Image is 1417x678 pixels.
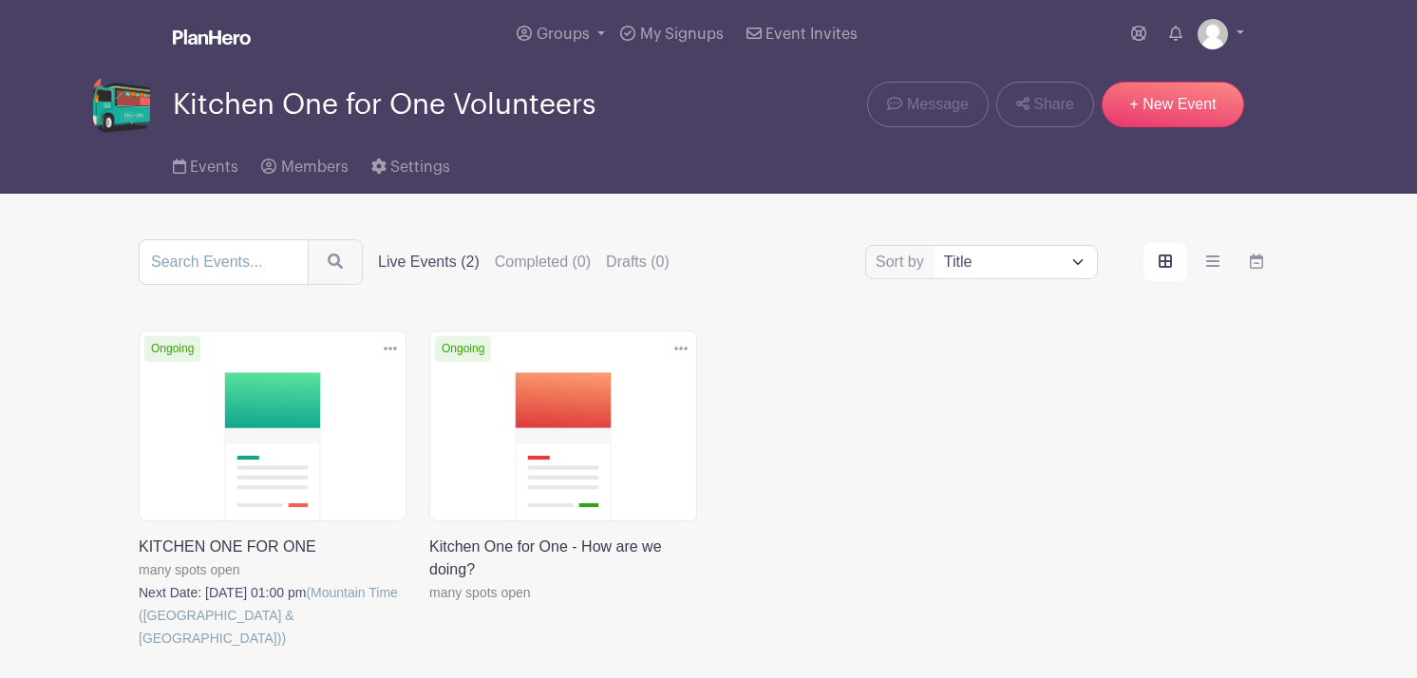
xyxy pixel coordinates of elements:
span: Settings [390,160,450,175]
label: Live Events (2) [378,251,480,273]
a: + New Event [1102,82,1244,127]
span: My Signups [640,27,724,42]
span: Groups [537,27,590,42]
label: Completed (0) [495,251,591,273]
img: default-ce2991bfa6775e67f084385cd625a349d9dcbb7a52a09fb2fda1e96e2d18dcdb.png [1198,19,1228,49]
span: Members [281,160,349,175]
span: Share [1033,93,1074,116]
label: Drafts (0) [606,251,670,273]
a: Message [867,82,988,127]
a: Settings [371,133,450,194]
div: filters [378,251,670,273]
span: Kitchen One for One Volunteers [173,89,595,121]
span: Event Invites [765,27,858,42]
span: Message [907,93,969,116]
img: logo_white-6c42ec7e38ccf1d336a20a19083b03d10ae64f83f12c07503d8b9e83406b4c7d.svg [173,29,251,45]
label: Sort by [876,251,930,273]
a: Events [173,133,238,194]
input: Search Events... [139,239,309,285]
a: Share [996,82,1094,127]
a: Members [261,133,348,194]
div: order and view [1143,243,1278,281]
img: truck.png [93,76,150,133]
span: Events [190,160,238,175]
